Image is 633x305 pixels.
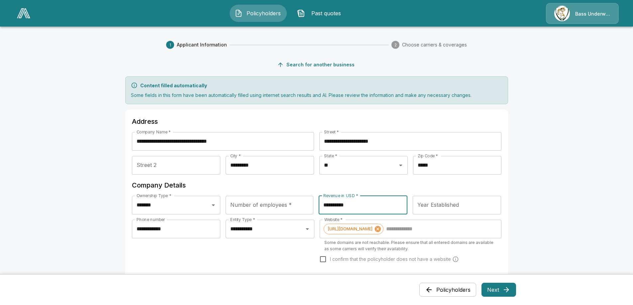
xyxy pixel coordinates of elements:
button: Open [209,200,218,210]
button: Past quotes IconPast quotes [292,5,349,22]
span: Choose carriers & coverages [402,41,467,48]
img: Policyholders Icon [235,9,243,17]
span: Past quotes [308,9,344,17]
p: Content filled automatically [140,82,207,89]
button: Open [396,161,405,170]
h6: Address [132,116,501,127]
label: Ownership Type * [137,193,171,198]
label: Phone number [137,217,165,222]
span: Applicant Information [177,41,227,48]
span: I confirm that the policyholder does not have a website [330,256,451,263]
h6: Company Details [132,180,501,191]
button: Open [303,224,312,234]
img: Past quotes Icon [297,9,305,17]
button: Policyholders [419,283,476,297]
img: AA Logo [17,8,30,18]
button: Next [481,283,516,297]
svg: Carriers run a cyber security scan on the policyholders' websites. Please enter a website wheneve... [452,256,459,263]
label: Revenue in USD * [323,193,358,198]
label: Website * [324,217,343,222]
h6: Industry Code [132,271,501,282]
p: Some fields in this form have been automatically filled using internet search results and AI. Ple... [131,92,502,99]
label: Street * [324,129,339,135]
label: Zip Code * [418,153,438,159]
div: [URL][DOMAIN_NAME] [324,224,383,234]
span: Policyholders [245,9,282,17]
label: City * [230,153,241,159]
text: 1 [169,42,171,47]
label: Entity Type * [230,217,255,222]
label: State * [324,153,337,159]
p: Some domains are not reachable. Please ensure that all entered domains are available as some carr... [324,239,496,253]
text: 2 [394,42,397,47]
button: Search for another business [276,59,357,71]
button: Policyholders IconPolicyholders [230,5,287,22]
span: [URL][DOMAIN_NAME] [324,225,376,233]
label: Company Name * [137,129,171,135]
